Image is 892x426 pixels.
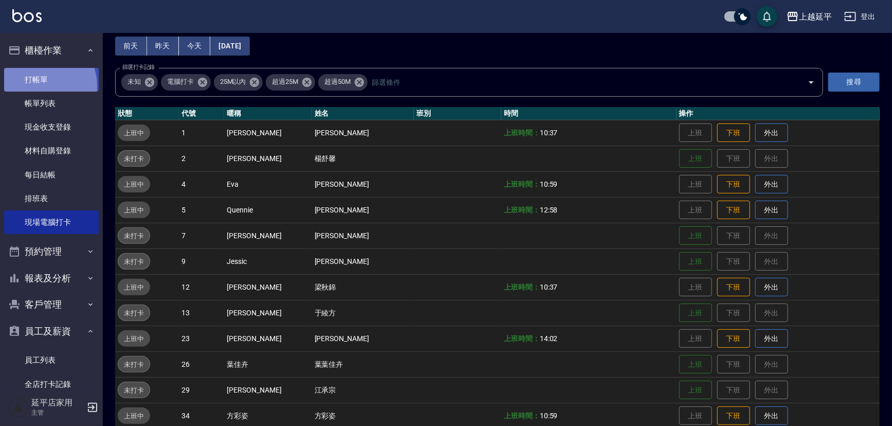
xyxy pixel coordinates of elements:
label: 篩選打卡記錄 [122,63,155,71]
button: 上班 [679,304,712,323]
span: 上班中 [118,179,150,190]
button: 外出 [755,123,788,143]
button: 報表及分析 [4,265,99,292]
td: [PERSON_NAME] [224,326,312,351]
span: 25M以內 [214,77,252,87]
span: 10:37 [540,283,558,291]
span: 10:59 [540,412,558,420]
p: 主管 [31,408,84,417]
td: Jessic [224,248,312,274]
td: 1 [179,120,224,146]
td: 2 [179,146,224,171]
b: 上班時間： [504,129,540,137]
span: 上班中 [118,282,150,293]
td: [PERSON_NAME] [312,248,414,274]
img: Logo [12,9,42,22]
button: 今天 [179,37,211,56]
span: 超過50M [318,77,357,87]
div: 電腦打卡 [161,74,211,91]
a: 材料自購登錄 [4,139,99,163]
span: 未打卡 [118,359,150,370]
th: 代號 [179,107,224,120]
div: 超過25M [266,74,315,91]
span: 電腦打卡 [161,77,200,87]
span: 未打卡 [118,230,150,241]
button: 上班 [679,381,712,400]
img: Person [8,397,29,418]
th: 狀態 [115,107,179,120]
span: 未打卡 [118,308,150,318]
button: 下班 [717,175,750,194]
b: 上班時間： [504,283,540,291]
a: 帳單列表 [4,92,99,115]
td: 4 [179,171,224,197]
button: 登出 [840,7,880,26]
td: [PERSON_NAME] [312,120,414,146]
td: [PERSON_NAME] [224,300,312,326]
a: 現場電腦打卡 [4,210,99,234]
button: 前天 [115,37,147,56]
td: [PERSON_NAME] [224,146,312,171]
span: 超過25M [266,77,304,87]
span: 上班中 [118,333,150,344]
td: [PERSON_NAME] [224,377,312,403]
td: 26 [179,351,224,377]
td: 29 [179,377,224,403]
button: 上班 [679,226,712,245]
button: 外出 [755,175,788,194]
span: 12:58 [540,206,558,214]
b: 上班時間： [504,334,540,343]
button: 客戶管理 [4,291,99,318]
button: 下班 [717,201,750,220]
div: 25M以內 [214,74,263,91]
button: 預約管理 [4,238,99,265]
a: 打帳單 [4,68,99,92]
td: [PERSON_NAME] [224,274,312,300]
button: 上班 [679,252,712,271]
input: 篩選條件 [369,73,790,91]
span: 上班中 [118,128,150,138]
button: 下班 [717,278,750,297]
b: 上班時間： [504,206,540,214]
button: 外出 [755,278,788,297]
button: 上班 [679,149,712,168]
td: 葉佳卉 [224,351,312,377]
td: [PERSON_NAME] [224,120,312,146]
a: 每日結帳 [4,163,99,187]
span: 10:37 [540,129,558,137]
span: 未打卡 [118,153,150,164]
button: 下班 [717,406,750,425]
div: 未知 [121,74,158,91]
td: 7 [179,223,224,248]
td: 江承宗 [312,377,414,403]
div: 上越延平 [799,10,832,23]
button: 員工及薪資 [4,318,99,345]
td: 5 [179,197,224,223]
td: Eva [224,171,312,197]
td: Quennie [224,197,312,223]
td: 楊舒馨 [312,146,414,171]
button: [DATE] [210,37,249,56]
td: [PERSON_NAME] [312,223,414,248]
button: 上越延平 [782,6,836,27]
button: 外出 [755,201,788,220]
span: 14:02 [540,334,558,343]
td: [PERSON_NAME] [312,197,414,223]
button: 櫃檯作業 [4,37,99,64]
span: 未知 [121,77,147,87]
button: save [757,6,777,27]
span: 10:59 [540,180,558,188]
td: 梁秋錦 [312,274,414,300]
button: Open [803,74,820,91]
button: 昨天 [147,37,179,56]
button: 下班 [717,123,750,143]
td: 12 [179,274,224,300]
td: [PERSON_NAME] [224,223,312,248]
button: 外出 [755,406,788,425]
span: 未打卡 [118,256,150,267]
span: 上班中 [118,411,150,421]
td: 13 [179,300,224,326]
th: 姓名 [312,107,414,120]
button: 外出 [755,329,788,348]
button: 搜尋 [828,73,880,92]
